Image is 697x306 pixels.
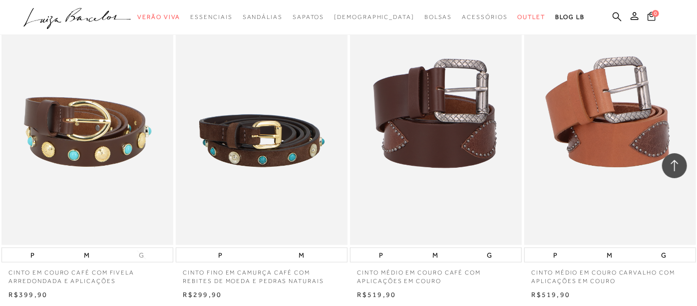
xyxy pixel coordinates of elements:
[532,291,571,299] span: R$519,90
[462,8,508,26] a: categoryNavScreenReaderText
[350,263,522,286] a: CINTO MÉDIO EM COURO CAFÉ COM APLICAÇÕES EM COURO
[518,8,546,26] a: categoryNavScreenReaderText
[652,10,659,17] span: 0
[424,8,452,26] a: categoryNavScreenReaderText
[518,13,546,20] span: Outlet
[424,13,452,20] span: Bolsas
[462,13,508,20] span: Acessórios
[136,251,147,260] button: G
[293,8,324,26] a: categoryNavScreenReaderText
[555,8,584,26] a: BLOG LB
[1,263,173,286] a: CINTO EM COURO CAFÉ COM FIVELA ARREDONDADA E APLICAÇÕES
[293,13,324,20] span: Sapatos
[429,248,441,262] button: M
[190,8,232,26] a: categoryNavScreenReaderText
[243,13,283,20] span: Sandálias
[243,8,283,26] a: categoryNavScreenReaderText
[137,13,180,20] span: Verão Viva
[9,291,48,299] span: R$399,90
[357,291,396,299] span: R$519,90
[190,13,232,20] span: Essenciais
[645,11,659,24] button: 0
[524,263,696,286] a: CINTO MÉDIO EM COURO CARVALHO COM APLICAÇÕES EM COURO
[376,248,386,262] button: P
[334,8,414,26] a: noSubCategoriesText
[484,248,495,262] button: G
[137,8,180,26] a: categoryNavScreenReaderText
[81,248,92,262] button: M
[555,13,584,20] span: BLOG LB
[550,248,560,262] button: P
[216,248,226,262] button: P
[183,291,222,299] span: R$299,90
[296,248,308,262] button: M
[659,248,670,262] button: G
[604,248,615,262] button: M
[334,13,414,20] span: [DEMOGRAPHIC_DATA]
[27,248,37,262] button: P
[176,263,348,286] a: CINTO FINO EM CAMURÇA CAFÉ COM REBITES DE MOEDA E PEDRAS NATURAIS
